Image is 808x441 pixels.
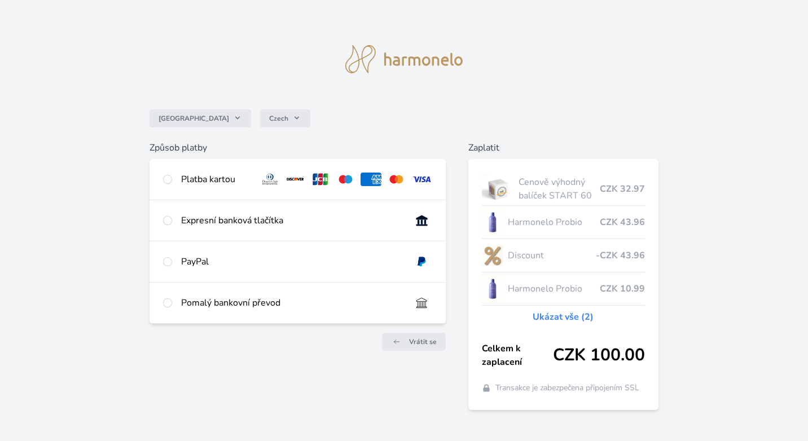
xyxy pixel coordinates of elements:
img: discount-lo.png [482,241,503,270]
a: Ukázat vše (2) [533,310,594,324]
span: -CZK 43.96 [596,249,645,262]
span: [GEOGRAPHIC_DATA] [159,114,229,123]
img: maestro.svg [335,173,356,186]
img: paypal.svg [411,255,432,268]
span: Cenově výhodný balíček START 60 [519,175,600,202]
span: Vrátit se [409,337,437,346]
span: Celkem k zaplacení [482,342,553,369]
img: CLEAN_PROBIO_se_stinem_x-lo.jpg [482,208,503,236]
span: CZK 10.99 [600,282,645,296]
img: onlineBanking_CZ.svg [411,214,432,227]
div: PayPal [181,255,402,268]
span: Transakce je zabezpečena připojením SSL [495,382,639,394]
img: discover.svg [285,173,306,186]
span: Czech [269,114,288,123]
span: Harmonelo Probio [508,215,600,229]
div: Platba kartou [181,173,250,186]
button: [GEOGRAPHIC_DATA] [150,109,251,127]
img: diners.svg [260,173,280,186]
img: visa.svg [411,173,432,186]
img: mc.svg [386,173,407,186]
span: CZK 32.97 [600,182,645,196]
h6: Zaplatit [468,141,658,155]
img: jcb.svg [310,173,331,186]
img: start.jpg [482,175,514,203]
a: Vrátit se [382,333,446,351]
span: Harmonelo Probio [508,282,600,296]
button: Czech [260,109,310,127]
span: Discount [508,249,596,262]
span: CZK 100.00 [553,345,645,365]
img: CLEAN_PROBIO_se_stinem_x-lo.jpg [482,275,503,303]
span: CZK 43.96 [600,215,645,229]
h6: Způsob platby [150,141,446,155]
div: Pomalý bankovní převod [181,296,402,310]
div: Expresní banková tlačítka [181,214,402,227]
img: logo.svg [345,45,463,73]
img: bankTransfer_IBAN.svg [411,296,432,310]
img: amex.svg [361,173,381,186]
